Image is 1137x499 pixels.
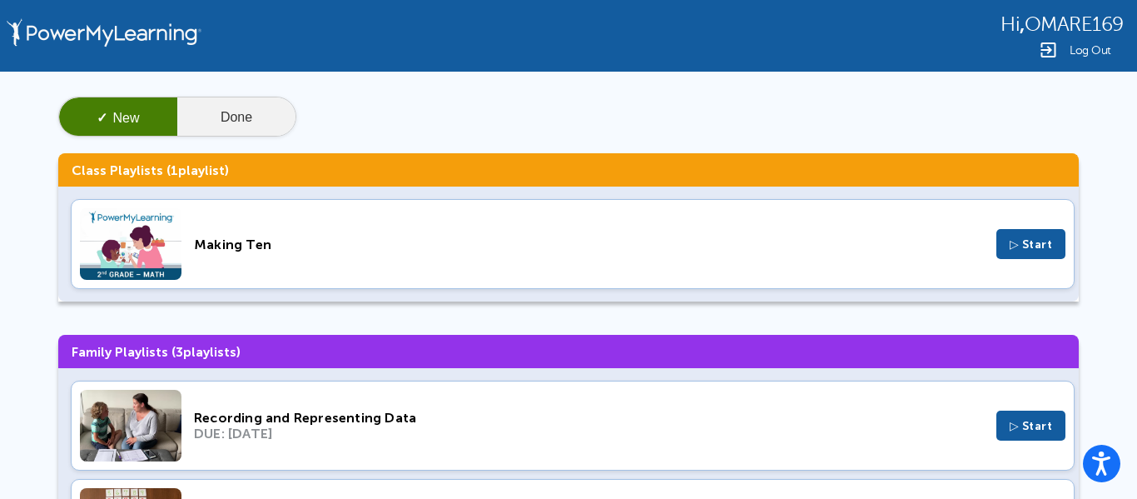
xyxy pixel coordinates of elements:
[1000,12,1124,36] div: ,
[1010,237,1053,252] span: ▷ Start
[58,335,1079,368] h3: Family Playlists ( playlists)
[1010,419,1053,433] span: ▷ Start
[97,111,107,125] span: ✓
[1070,44,1111,57] span: Log Out
[177,97,295,137] button: Done
[194,426,984,442] div: DUE: [DATE]
[80,390,181,462] img: Thumbnail
[171,162,178,178] span: 1
[996,411,1066,441] button: ▷ Start
[58,153,1079,187] h3: Class Playlists ( playlist)
[176,344,183,360] span: 3
[194,237,984,252] div: Making Ten
[1000,13,1020,36] span: Hi
[996,229,1066,259] button: ▷ Start
[194,410,984,426] div: Recording and Representing Data
[59,97,177,137] button: ✓New
[1038,40,1058,60] img: Logout Icon
[1025,13,1124,36] span: OMARE169
[80,208,181,280] img: Thumbnail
